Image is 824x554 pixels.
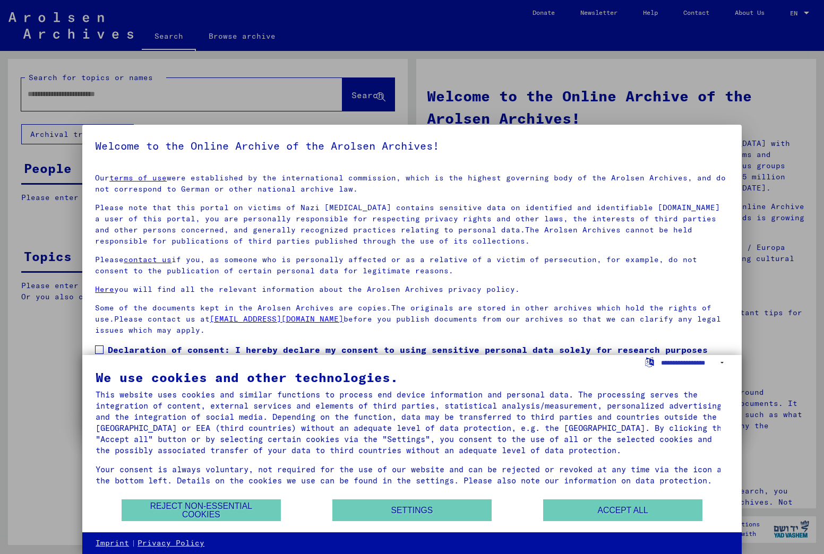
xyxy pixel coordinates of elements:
p: Some of the documents kept in the Arolsen Archives are copies.The originals are stored in other a... [95,302,729,336]
button: Accept all [543,499,702,521]
p: Our were established by the international commission, which is the highest governing body of the ... [95,172,729,195]
p: Please if you, as someone who is personally affected or as a relative of a victim of persecution,... [95,254,729,276]
div: We use cookies and other technologies. [96,371,728,384]
h5: Welcome to the Online Archive of the Arolsen Archives! [95,137,729,154]
p: Please note that this portal on victims of Nazi [MEDICAL_DATA] contains sensitive data on identif... [95,202,729,247]
a: contact us [124,255,171,264]
a: Privacy Policy [138,538,204,549]
a: terms of use [109,173,167,183]
button: Reject non-essential cookies [122,499,281,521]
p: you will find all the relevant information about the Arolsen Archives privacy policy. [95,284,729,295]
a: Here [95,284,114,294]
div: Your consent is always voluntary, not required for the use of our website and can be rejected or ... [96,464,728,486]
button: Settings [332,499,492,521]
span: Declaration of consent: I hereby declare my consent to using sensitive personal data solely for r... [108,343,729,382]
a: Imprint [96,538,129,549]
a: [EMAIL_ADDRESS][DOMAIN_NAME] [210,314,344,324]
div: This website uses cookies and similar functions to process end device information and personal da... [96,389,728,456]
